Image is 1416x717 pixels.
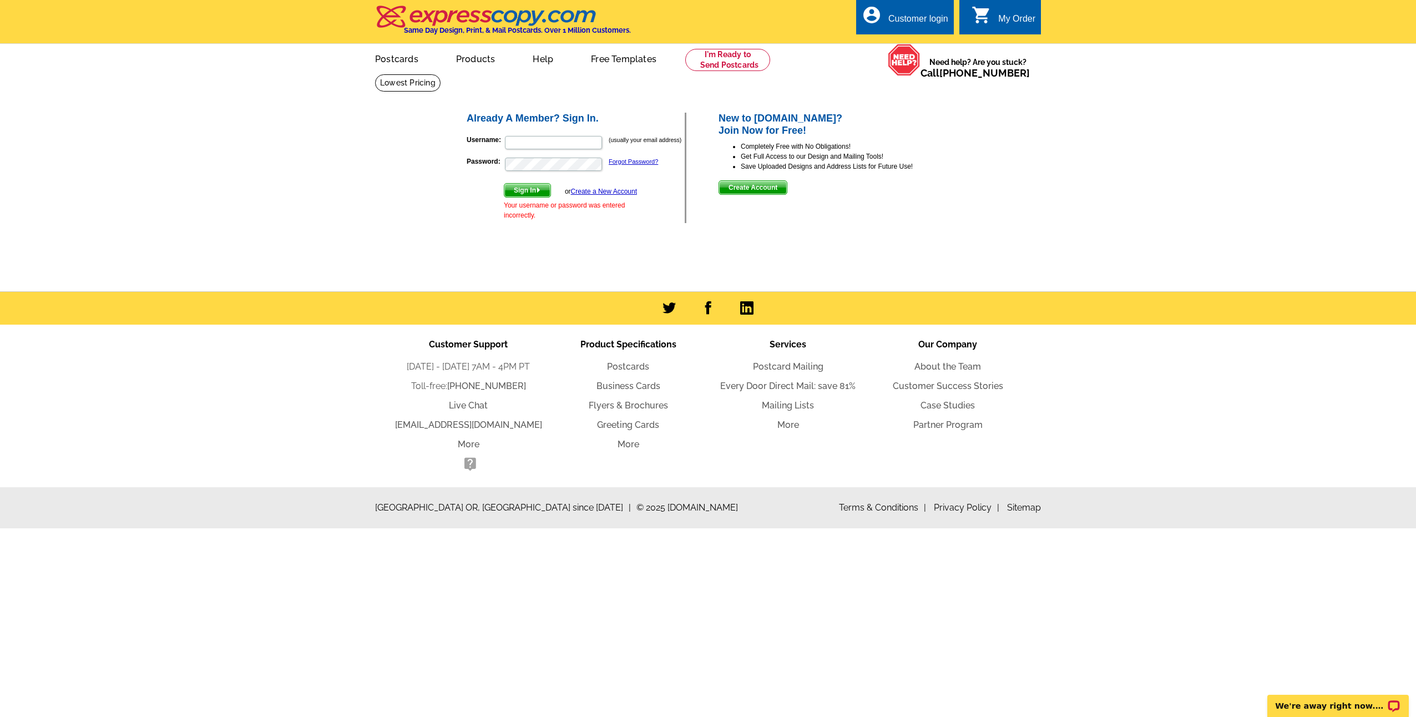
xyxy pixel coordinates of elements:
[571,188,637,195] a: Create a New Account
[388,380,548,393] li: Toll-free:
[573,45,674,71] a: Free Templates
[449,400,488,411] a: Live Chat
[636,501,738,514] span: © 2025 [DOMAIN_NAME]
[467,156,504,166] label: Password:
[580,339,676,350] span: Product Specifications
[565,186,637,196] div: or
[720,381,856,391] a: Every Door Direct Mail: save 81%
[515,45,571,71] a: Help
[609,158,658,165] a: Forgot Password?
[972,12,1035,26] a: shopping_cart My Order
[777,420,799,430] a: More
[753,361,823,372] a: Postcard Mailing
[375,501,631,514] span: [GEOGRAPHIC_DATA] OR, [GEOGRAPHIC_DATA] since [DATE]
[504,183,551,198] button: Sign In
[504,200,637,220] div: Your username or password was entered incorrectly.
[762,400,814,411] a: Mailing Lists
[375,13,631,34] a: Same Day Design, Print, & Mail Postcards. Over 1 Million Customers.
[438,45,513,71] a: Products
[597,420,659,430] a: Greeting Cards
[388,360,548,373] li: [DATE] - [DATE] 7AM - 4PM PT
[893,381,1003,391] a: Customer Success Stories
[596,381,660,391] a: Business Cards
[921,400,975,411] a: Case Studies
[921,57,1035,79] span: Need help? Are you stuck?
[888,14,948,29] div: Customer login
[918,339,977,350] span: Our Company
[618,439,639,450] a: More
[770,339,806,350] span: Services
[536,188,541,193] img: button-next-arrow-white.png
[719,181,787,194] span: Create Account
[1260,682,1416,717] iframe: LiveChat chat widget
[921,67,1030,79] span: Call
[467,135,504,145] label: Username:
[447,381,526,391] a: [PHONE_NUMBER]
[504,184,550,197] span: Sign In
[607,361,649,372] a: Postcards
[998,14,1035,29] div: My Order
[404,26,631,34] h4: Same Day Design, Print, & Mail Postcards. Over 1 Million Customers.
[589,400,668,411] a: Flyers & Brochures
[913,420,983,430] a: Partner Program
[741,152,951,161] li: Get Full Access to our Design and Mailing Tools!
[741,161,951,171] li: Save Uploaded Designs and Address Lists for Future Use!
[914,361,981,372] a: About the Team
[939,67,1030,79] a: [PHONE_NUMBER]
[972,5,992,25] i: shopping_cart
[888,44,921,76] img: help
[458,439,479,450] a: More
[934,502,999,513] a: Privacy Policy
[839,502,926,513] a: Terms & Conditions
[467,113,685,125] h2: Already A Member? Sign In.
[719,113,951,137] h2: New to [DOMAIN_NAME]? Join Now for Free!
[741,142,951,152] li: Completely Free with No Obligations!
[719,180,787,195] button: Create Account
[862,12,948,26] a: account_circle Customer login
[357,45,436,71] a: Postcards
[609,137,681,143] small: (usually your email address)
[429,339,508,350] span: Customer Support
[395,420,542,430] a: [EMAIL_ADDRESS][DOMAIN_NAME]
[1007,502,1041,513] a: Sitemap
[862,5,882,25] i: account_circle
